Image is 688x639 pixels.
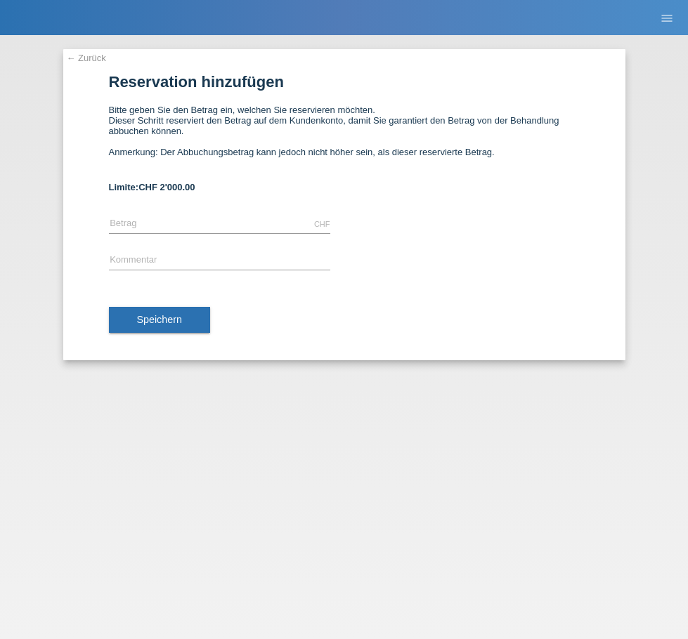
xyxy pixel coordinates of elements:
button: Speichern [109,307,210,334]
span: Speichern [137,314,182,325]
b: Limite: [109,182,195,192]
i: menu [660,11,674,25]
h1: Reservation hinzufügen [109,73,580,91]
div: CHF [314,220,330,228]
a: menu [653,13,681,22]
span: CHF 2'000.00 [138,182,195,192]
div: Bitte geben Sie den Betrag ein, welchen Sie reservieren möchten. Dieser Schritt reserviert den Be... [109,105,580,168]
a: ← Zurück [67,53,106,63]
